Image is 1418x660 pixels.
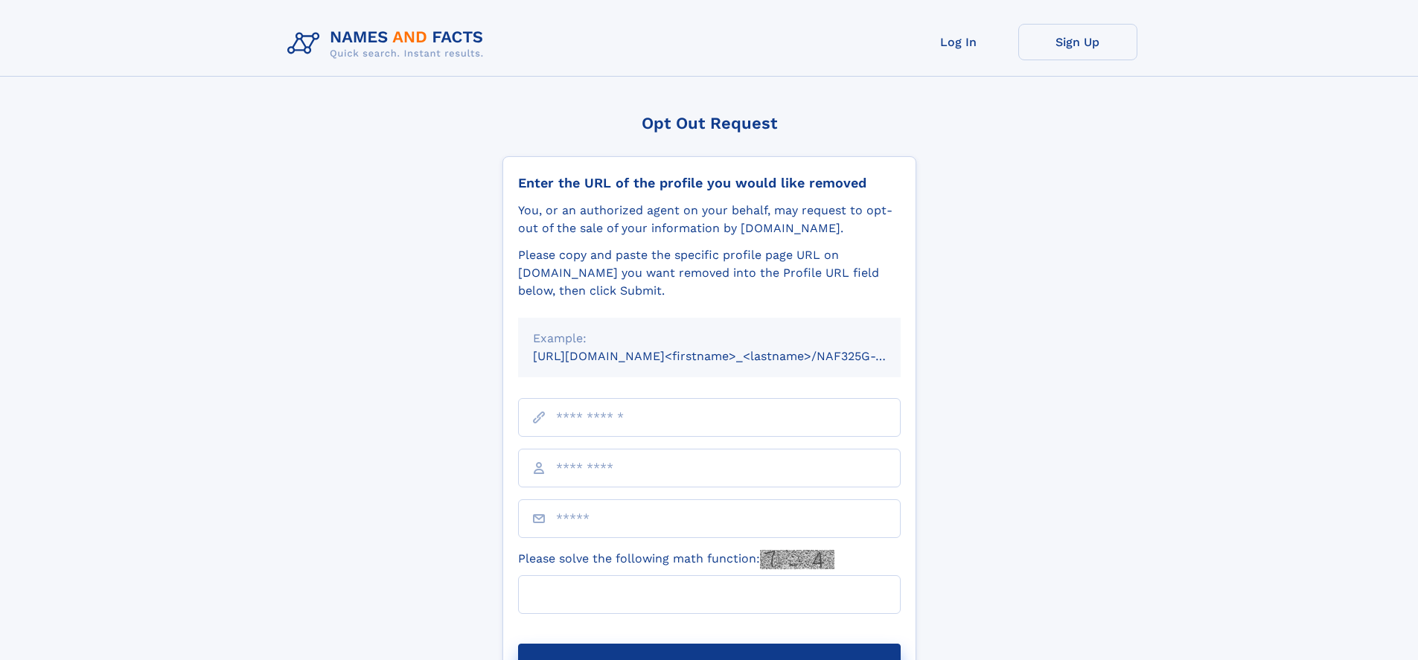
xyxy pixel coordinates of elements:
[518,202,901,237] div: You, or an authorized agent on your behalf, may request to opt-out of the sale of your informatio...
[899,24,1018,60] a: Log In
[502,114,916,132] div: Opt Out Request
[518,550,834,569] label: Please solve the following math function:
[518,246,901,300] div: Please copy and paste the specific profile page URL on [DOMAIN_NAME] you want removed into the Pr...
[533,330,886,347] div: Example:
[518,175,901,191] div: Enter the URL of the profile you would like removed
[533,349,929,363] small: [URL][DOMAIN_NAME]<firstname>_<lastname>/NAF325G-xxxxxxxx
[281,24,496,64] img: Logo Names and Facts
[1018,24,1137,60] a: Sign Up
